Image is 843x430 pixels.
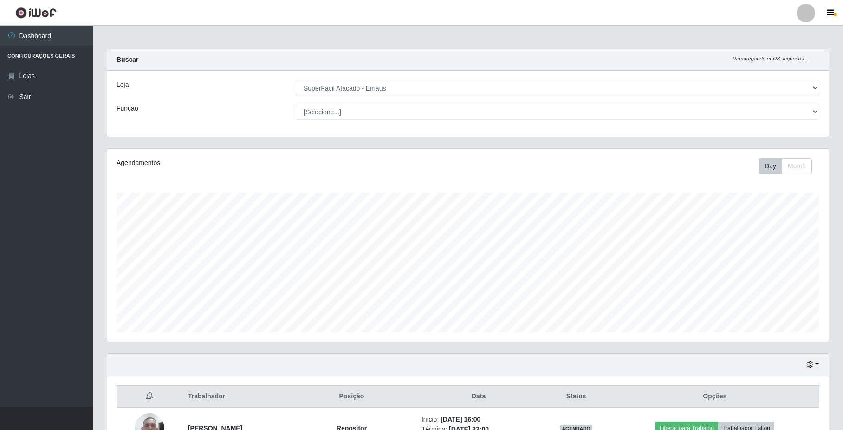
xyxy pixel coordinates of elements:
th: Status [541,386,611,408]
time: [DATE] 16:00 [441,416,480,423]
div: First group [759,158,812,174]
th: Data [416,386,541,408]
strong: Buscar [117,56,138,63]
th: Trabalhador [182,386,287,408]
li: Início: [421,415,536,424]
th: Opções [611,386,819,408]
label: Função [117,104,138,113]
th: Posição [287,386,416,408]
label: Loja [117,80,129,90]
div: Toolbar with button groups [759,158,819,174]
i: Recarregando em 28 segundos... [733,56,808,61]
button: Month [782,158,812,174]
div: Agendamentos [117,158,401,168]
img: CoreUI Logo [15,7,57,19]
button: Day [759,158,782,174]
